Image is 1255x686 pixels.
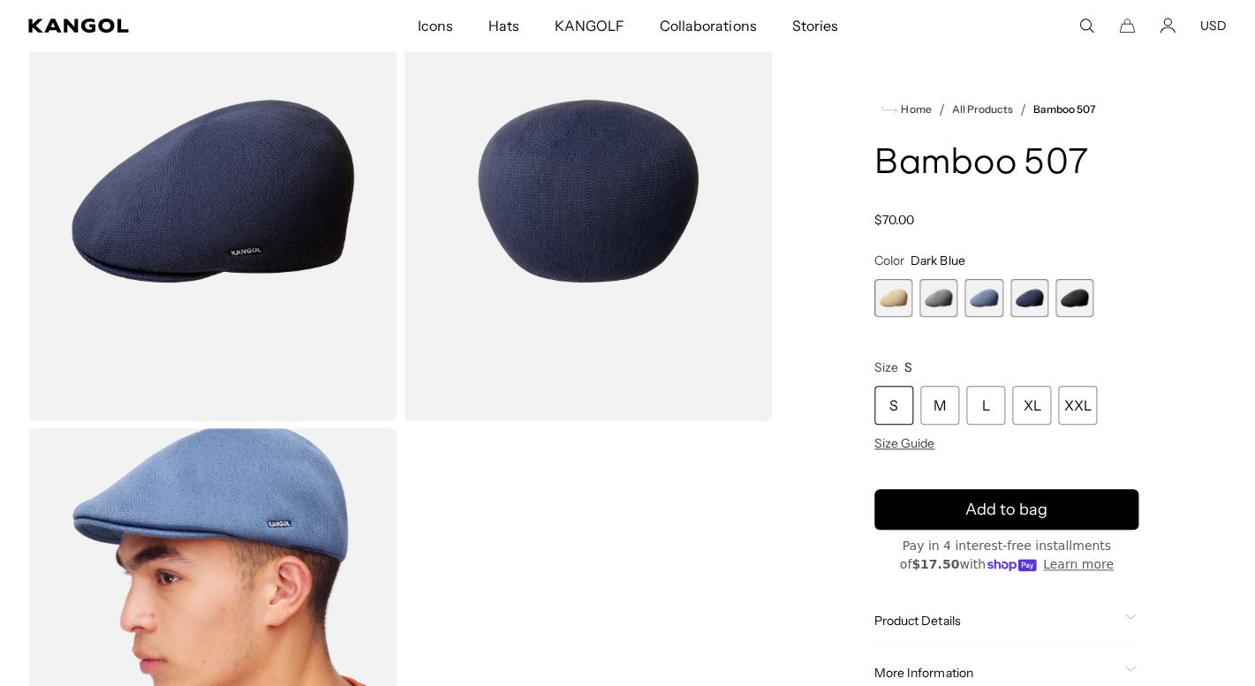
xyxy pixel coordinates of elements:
[931,99,944,120] li: /
[1012,386,1051,425] div: XL
[1055,279,1093,317] label: Black
[874,99,1138,120] nav: breadcrumbs
[965,498,1047,522] span: Add to bag
[874,489,1138,530] button: Add to bag
[1013,99,1026,120] li: /
[1078,18,1094,34] summary: Search here
[874,212,914,228] span: $70.00
[919,279,957,317] label: Charcoal
[874,435,934,451] span: Size Guide
[874,359,898,375] span: Size
[1058,386,1097,425] div: XXL
[874,665,1117,681] span: More Information
[874,386,913,425] div: S
[874,145,1138,184] h1: Bamboo 507
[966,386,1005,425] div: L
[1055,279,1093,317] div: 5 of 5
[1119,18,1135,34] button: Cart
[1033,103,1096,116] a: Bamboo 507
[28,19,276,33] a: Kangol
[964,279,1002,317] label: DENIM BLUE
[874,279,912,317] label: Beige
[1010,279,1048,317] label: Dark Blue
[1200,18,1227,34] button: USD
[1160,18,1176,34] a: Account
[911,253,964,268] span: Dark Blue
[881,102,931,117] a: Home
[874,279,912,317] div: 1 of 5
[874,253,904,268] span: Color
[1010,279,1048,317] div: 4 of 5
[951,103,1012,116] a: All Products
[920,386,959,425] div: M
[904,359,912,375] span: S
[964,279,1002,317] div: 3 of 5
[874,613,1117,629] span: Product Details
[897,103,931,116] span: Home
[919,279,957,317] div: 2 of 5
